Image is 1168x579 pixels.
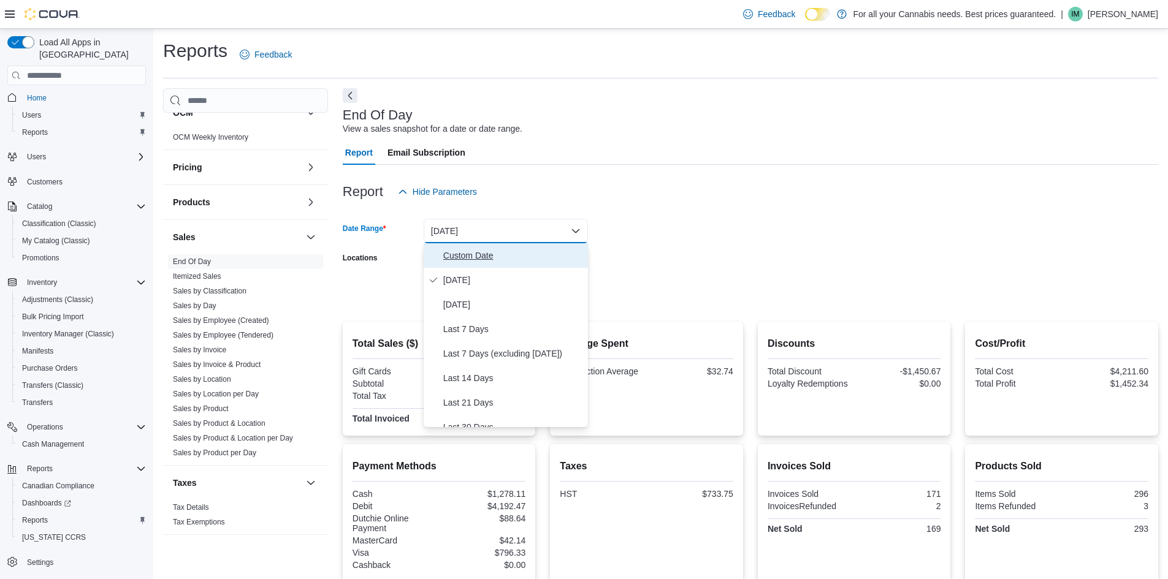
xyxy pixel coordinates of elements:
span: OCM Weekly Inventory [173,132,248,142]
button: Customers [2,173,151,191]
h3: Taxes [173,477,197,489]
a: Feedback [235,42,297,67]
div: View a sales snapshot for a date or date range. [343,123,522,135]
span: [US_STATE] CCRS [22,532,86,542]
span: Inventory [27,278,57,287]
div: $42.14 [441,535,525,545]
span: Sales by Invoice [173,345,226,355]
button: Promotions [12,249,151,267]
span: Tax Details [173,502,209,512]
h2: Discounts [768,336,941,351]
button: Transfers [12,394,151,411]
span: Purchase Orders [22,363,78,373]
div: Sales [163,254,328,465]
button: Users [2,148,151,165]
span: Promotions [17,251,146,265]
div: HST [560,489,644,499]
button: Sales [173,231,301,243]
span: Last 14 Days [443,371,583,385]
span: Transfers (Classic) [17,378,146,393]
a: Adjustments (Classic) [17,292,98,307]
div: Transaction Average [560,366,644,376]
div: Total Profit [975,379,1059,388]
span: Transfers [22,398,53,407]
a: Dashboards [12,494,151,512]
span: Catalog [22,199,146,214]
a: My Catalog (Classic) [17,233,95,248]
span: Sales by Product per Day [173,448,256,458]
img: Cova [25,8,80,20]
span: Report [345,140,373,165]
a: Home [22,91,52,105]
span: Customers [22,174,146,189]
div: Select listbox [424,243,588,427]
strong: Total Invoiced [353,414,410,423]
span: Settings [27,558,53,567]
div: $32.74 [649,366,733,376]
span: Catalog [27,202,52,211]
button: Cash Management [12,436,151,453]
span: Users [22,110,41,120]
span: Last 21 Days [443,395,583,410]
div: 293 [1064,524,1148,534]
button: [US_STATE] CCRS [12,529,151,546]
span: Reports [22,515,48,525]
span: Cash Management [22,439,84,449]
a: Sales by Product & Location [173,419,265,428]
div: Debit [353,501,437,511]
a: Bulk Pricing Import [17,309,89,324]
button: Next [343,88,357,103]
span: Inventory [22,275,146,290]
span: Sales by Invoice & Product [173,360,261,369]
button: [DATE] [424,219,588,243]
a: Sales by Invoice & Product [173,360,261,369]
div: Cashback [353,560,437,570]
span: Transfers (Classic) [22,380,83,390]
div: 169 [857,524,941,534]
a: Inventory Manager (Classic) [17,327,119,341]
div: Items Refunded [975,501,1059,511]
h2: Total Sales ($) [353,336,526,351]
button: Home [2,88,151,106]
span: Reports [22,127,48,137]
div: 171 [857,489,941,499]
span: Manifests [22,346,53,356]
div: $796.33 [441,548,525,558]
button: Sales [303,230,318,244]
h3: End Of Day [343,108,413,123]
a: Sales by Invoice [173,346,226,354]
span: Itemized Sales [173,271,221,281]
div: 3 [1064,501,1148,511]
a: Sales by Product [173,404,229,413]
span: Adjustments (Classic) [22,295,93,305]
button: Catalog [2,198,151,215]
p: For all your Cannabis needs. Best prices guaranteed. [853,7,1056,21]
span: Users [17,108,146,123]
button: Hide Parameters [393,180,482,204]
span: Email Subscription [387,140,465,165]
h2: Payment Methods [353,459,526,474]
div: Gift Cards [353,366,437,376]
span: Users [27,152,46,162]
a: Sales by Location [173,375,231,384]
div: Taxes [163,500,328,534]
span: Reports [27,464,53,474]
span: [DATE] [443,273,583,287]
div: Loyalty Redemptions [768,379,852,388]
a: Reports [17,125,53,140]
div: InvoicesRefunded [768,501,852,511]
button: Manifests [12,342,151,360]
a: Tax Details [173,503,209,512]
button: OCM [173,107,301,119]
a: Sales by Product & Location per Day [173,434,293,442]
button: OCM [303,105,318,120]
button: Products [173,196,301,208]
span: Customers [27,177,63,187]
button: Taxes [173,477,301,489]
div: OCM [163,130,328,149]
button: Inventory [22,275,62,290]
button: Settings [2,553,151,571]
h2: Cost/Profit [975,336,1148,351]
a: Classification (Classic) [17,216,101,231]
span: Reports [22,461,146,476]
